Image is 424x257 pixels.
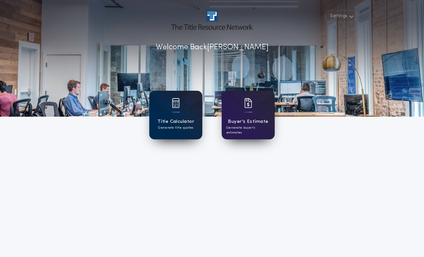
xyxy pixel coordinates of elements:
img: card icon [172,98,180,108]
a: card iconBuyer's EstimateGenerate buyer's estimates [222,91,275,139]
p: Welcome Back [PERSON_NAME] [156,41,269,53]
button: Settings [326,10,356,22]
p: Generate buyer's estimates [226,125,270,135]
h1: Title Calculator [157,118,194,125]
img: account-logo [171,10,253,30]
h1: Buyer's Estimate [228,118,268,125]
img: card icon [244,98,252,108]
a: card iconTitle CalculatorGenerate title quotes [149,91,202,139]
p: Generate title quotes [158,125,193,130]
